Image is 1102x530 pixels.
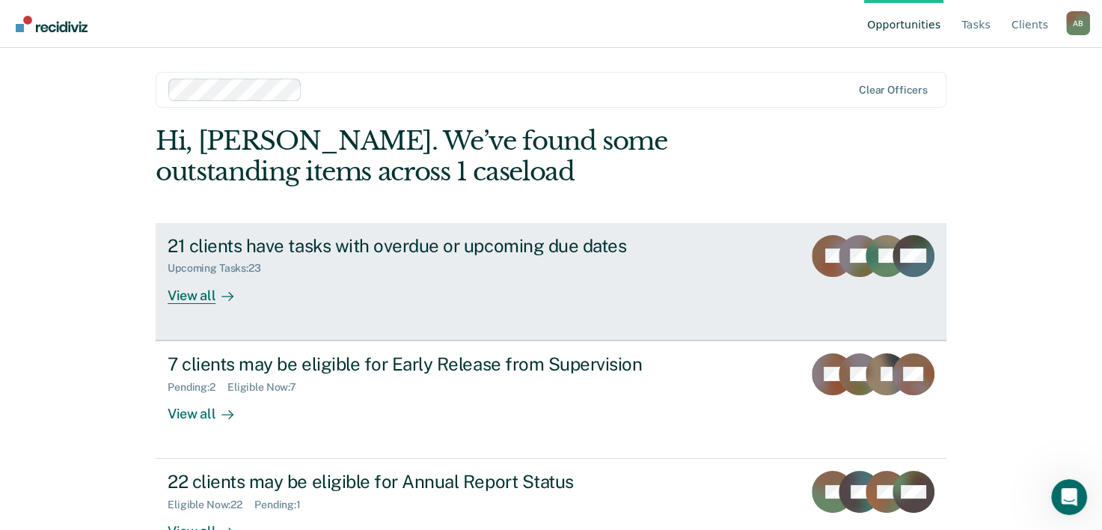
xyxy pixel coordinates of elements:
img: Recidiviz [16,16,88,32]
div: View all [168,393,251,422]
div: Pending : 2 [168,381,227,394]
div: 22 clients may be eligible for Annual Report Status [168,471,693,493]
div: Pending : 1 [254,499,313,511]
div: A B [1066,11,1090,35]
div: 21 clients have tasks with overdue or upcoming due dates [168,235,693,257]
div: Eligible Now : 22 [168,499,254,511]
iframe: Intercom live chat [1051,479,1087,515]
div: Eligible Now : 7 [227,381,308,394]
button: Profile dropdown button [1066,11,1090,35]
a: 21 clients have tasks with overdue or upcoming due datesUpcoming Tasks:23View all [156,223,946,341]
div: Hi, [PERSON_NAME]. We’ve found some outstanding items across 1 caseload [156,126,788,187]
a: 7 clients may be eligible for Early Release from SupervisionPending:2Eligible Now:7View all [156,341,946,459]
div: View all [168,275,251,304]
div: 7 clients may be eligible for Early Release from Supervision [168,353,693,375]
div: Upcoming Tasks : 23 [168,262,273,275]
div: Clear officers [859,84,928,97]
